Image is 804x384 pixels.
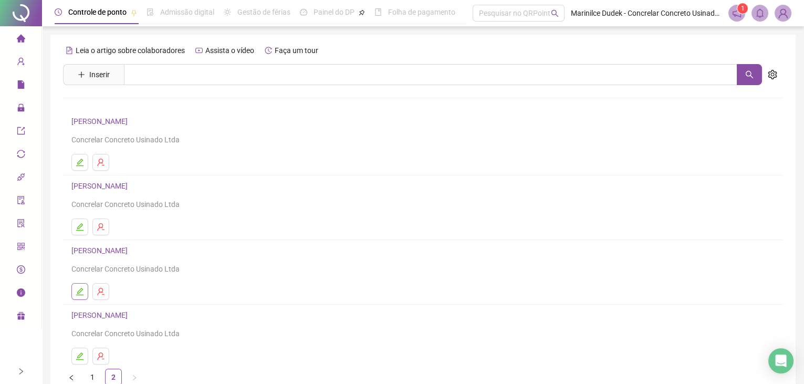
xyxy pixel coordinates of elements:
[76,352,84,360] span: edit
[737,3,748,14] sup: 1
[76,223,84,231] span: edit
[71,328,775,339] div: Concrelar Concreto Usinado Ltda
[97,158,105,167] span: user-delete
[17,307,25,328] span: gift
[388,8,455,16] span: Folha de pagamento
[17,76,25,97] span: file
[131,9,137,16] span: pushpin
[97,223,105,231] span: user-delete
[17,122,25,143] span: export
[69,66,118,83] button: Inserir
[76,287,84,296] span: edit
[17,191,25,212] span: audit
[17,99,25,120] span: lock
[741,5,745,12] span: 1
[237,8,290,16] span: Gestão de férias
[374,8,382,16] span: book
[17,261,25,282] span: dollar
[147,8,154,16] span: file-done
[68,375,75,381] span: left
[71,311,131,319] a: [PERSON_NAME]
[66,47,73,54] span: file-text
[732,8,742,18] span: notification
[551,9,559,17] span: search
[68,8,127,16] span: Controle de ponto
[224,8,231,16] span: sun
[17,168,25,189] span: api
[71,182,131,190] a: [PERSON_NAME]
[265,47,272,54] span: history
[160,8,214,16] span: Admissão digital
[755,8,765,18] span: bell
[78,71,85,78] span: plus
[17,237,25,258] span: qrcode
[17,145,25,166] span: sync
[131,375,138,381] span: right
[17,53,25,74] span: user-add
[71,246,131,255] a: [PERSON_NAME]
[71,199,775,210] div: Concrelar Concreto Usinado Ltda
[571,7,722,19] span: Marinilce Dudek - Concrelar Concreto Usinado Ltda
[17,214,25,235] span: solution
[775,5,791,21] img: 83990
[275,46,318,55] span: Faça um tour
[71,117,131,126] a: [PERSON_NAME]
[195,47,203,54] span: youtube
[359,9,365,16] span: pushpin
[71,134,775,146] div: Concrelar Concreto Usinado Ltda
[71,263,775,275] div: Concrelar Concreto Usinado Ltda
[55,8,62,16] span: clock-circle
[768,348,793,373] div: Open Intercom Messenger
[17,284,25,305] span: info-circle
[205,46,254,55] span: Assista o vídeo
[17,29,25,50] span: home
[300,8,307,16] span: dashboard
[17,368,25,375] span: right
[89,69,110,80] span: Inserir
[97,352,105,360] span: user-delete
[314,8,354,16] span: Painel do DP
[768,70,777,79] span: setting
[745,70,754,79] span: search
[76,158,84,167] span: edit
[97,287,105,296] span: user-delete
[76,46,185,55] span: Leia o artigo sobre colaboradores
